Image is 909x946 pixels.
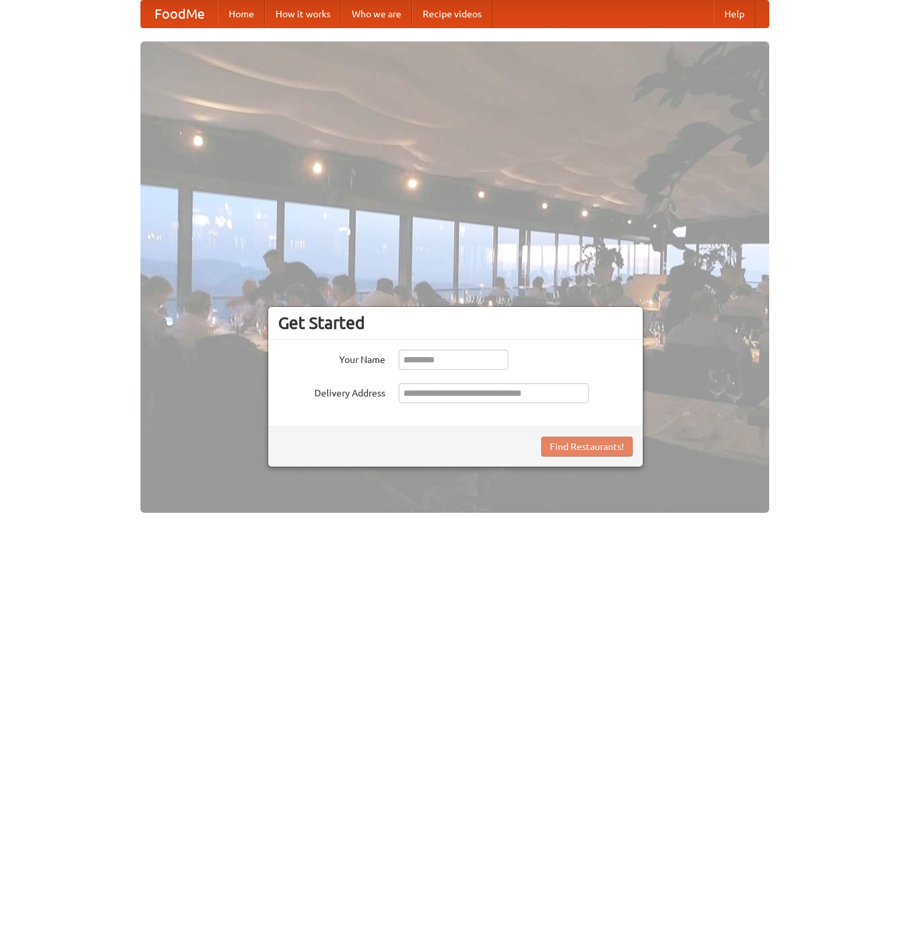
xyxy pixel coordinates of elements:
[141,1,218,27] a: FoodMe
[278,383,385,400] label: Delivery Address
[412,1,492,27] a: Recipe videos
[218,1,265,27] a: Home
[278,350,385,366] label: Your Name
[278,313,633,333] h3: Get Started
[341,1,412,27] a: Who we are
[541,437,633,457] button: Find Restaurants!
[265,1,341,27] a: How it works
[714,1,755,27] a: Help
